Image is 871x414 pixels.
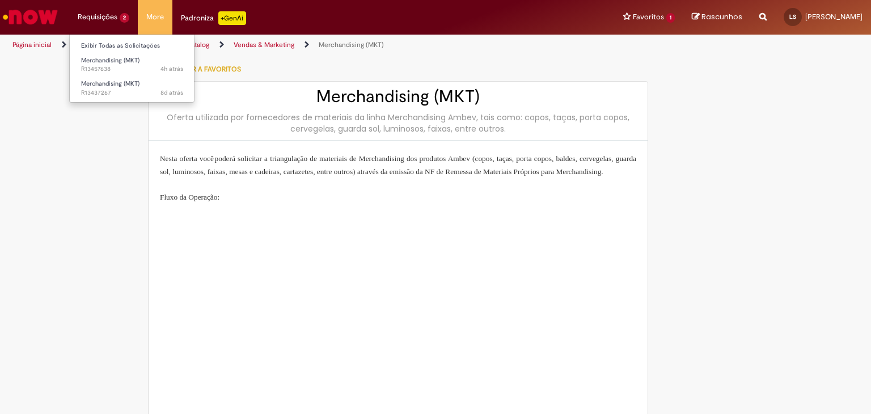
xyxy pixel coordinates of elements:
[70,54,195,75] a: Aberto R13457638 : Merchandising (MKT)
[218,11,246,25] p: +GenAi
[12,40,52,49] a: Página inicial
[805,12,862,22] span: [PERSON_NAME]
[666,13,675,23] span: 1
[692,12,742,23] a: Rascunhos
[81,88,183,98] span: R13437267
[81,65,183,74] span: R13457638
[120,13,129,23] span: 2
[234,40,294,49] a: Vendas & Marketing
[701,11,742,22] span: Rascunhos
[70,78,195,99] a: Aberto R13437267 : Merchandising (MKT)
[81,79,139,88] span: Merchandising (MKT)
[1,6,60,28] img: ServiceNow
[160,87,636,106] h2: Merchandising (MKT)
[633,11,664,23] span: Favoritos
[9,35,572,56] ul: Trilhas de página
[160,65,183,73] span: 4h atrás
[81,56,139,65] span: Merchandising (MKT)
[146,11,164,23] span: More
[319,40,384,49] a: Merchandising (MKT)
[160,154,636,176] span: Nesta oferta você poderá solicitar a triangulação de materiais de Merchandising dos produtos Ambe...
[69,34,195,103] ul: Requisições
[160,88,183,97] span: 8d atrás
[70,40,195,52] a: Exibir Todas as Solicitações
[181,11,246,25] div: Padroniza
[148,57,247,81] button: Adicionar a Favoritos
[159,65,241,74] span: Adicionar a Favoritos
[160,112,636,134] div: Oferta utilizada por fornecedores de materiais da linha Merchandising Ambev, tais como: copos, ta...
[789,13,796,20] span: LS
[160,88,183,97] time: 21/08/2025 16:06:46
[78,11,117,23] span: Requisições
[160,65,183,73] time: 28/08/2025 12:41:42
[160,193,219,201] span: Fluxo da Operação:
